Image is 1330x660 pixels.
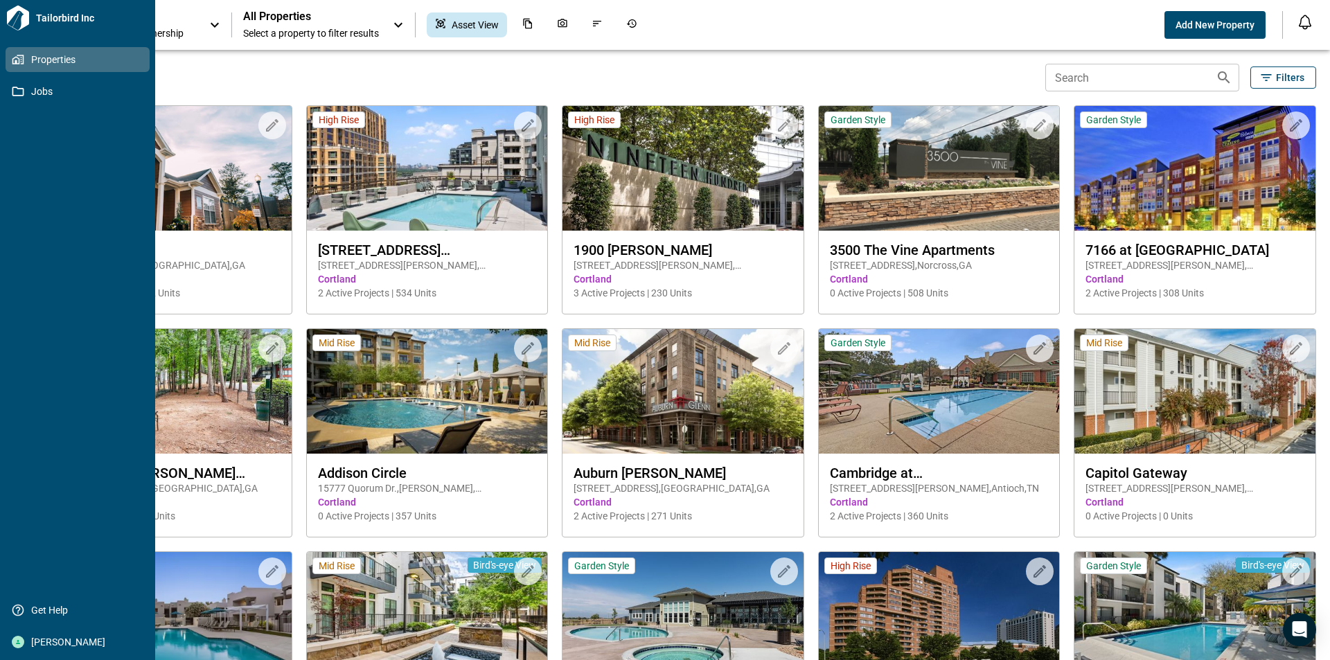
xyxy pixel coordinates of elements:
[574,337,610,349] span: Mid Rise
[562,329,804,454] img: property-asset
[307,329,548,454] img: property-asset
[830,509,1049,523] span: 2 Active Projects | 360 Units
[1074,329,1315,454] img: property-asset
[831,114,885,126] span: Garden Style
[549,12,576,37] div: Photos
[1085,465,1304,481] span: Capitol Gateway
[30,11,150,25] span: Tailorbird Inc
[574,495,792,509] span: Cortland
[51,329,292,454] img: property-asset
[1085,272,1304,286] span: Cortland
[1085,258,1304,272] span: [STREET_ADDRESS][PERSON_NAME] , [GEOGRAPHIC_DATA] , CO
[24,635,136,649] span: [PERSON_NAME]
[318,258,537,272] span: [STREET_ADDRESS][PERSON_NAME] , [GEOGRAPHIC_DATA] , VA
[6,79,150,104] a: Jobs
[319,560,355,572] span: Mid Rise
[318,465,537,481] span: Addison Circle
[62,272,281,286] span: Cortland
[24,84,136,98] span: Jobs
[1241,559,1304,571] span: Bird's-eye View
[243,26,379,40] span: Select a property to filter results
[830,495,1049,509] span: Cortland
[574,481,792,495] span: [STREET_ADDRESS] , [GEOGRAPHIC_DATA] , GA
[318,495,537,509] span: Cortland
[62,286,281,300] span: 2 Active Projects | 252 Units
[1210,64,1238,91] button: Search properties
[562,106,804,231] img: property-asset
[830,286,1049,300] span: 0 Active Projects | 508 Units
[574,272,792,286] span: Cortland
[1085,286,1304,300] span: 2 Active Projects | 308 Units
[51,106,292,231] img: property-asset
[819,329,1060,454] img: property-asset
[1085,509,1304,523] span: 0 Active Projects | 0 Units
[1276,71,1304,84] span: Filters
[819,106,1060,231] img: property-asset
[574,465,792,481] span: Auburn [PERSON_NAME]
[1086,337,1122,349] span: Mid Rise
[62,481,281,495] span: [STREET_ADDRESS] , [GEOGRAPHIC_DATA] , GA
[1074,106,1315,231] img: property-asset
[473,559,536,571] span: Bird's-eye View
[831,560,871,572] span: High Rise
[574,286,792,300] span: 3 Active Projects | 230 Units
[514,12,542,37] div: Documents
[1250,66,1316,89] button: Filters
[1085,481,1304,495] span: [STREET_ADDRESS][PERSON_NAME] , [GEOGRAPHIC_DATA] , GA
[62,465,281,481] span: Addison at [PERSON_NAME][GEOGRAPHIC_DATA]
[1086,560,1141,572] span: Garden Style
[318,286,537,300] span: 2 Active Projects | 534 Units
[583,12,611,37] div: Issues & Info
[24,53,136,66] span: Properties
[318,242,537,258] span: [STREET_ADDRESS][PERSON_NAME]
[62,242,281,258] span: 1000 Spalding
[427,12,507,37] div: Asset View
[62,495,281,509] span: Cortland
[574,560,629,572] span: Garden Style
[618,12,646,37] div: Job History
[1294,11,1316,33] button: Open notification feed
[50,71,1040,84] span: 71 Properties
[1086,114,1141,126] span: Garden Style
[830,258,1049,272] span: [STREET_ADDRESS] , Norcross , GA
[830,242,1049,258] span: 3500 The Vine Apartments
[24,603,136,617] span: Get Help
[6,47,150,72] a: Properties
[243,10,379,24] span: All Properties
[319,114,359,126] span: High Rise
[1283,613,1316,646] div: Open Intercom Messenger
[574,114,614,126] span: High Rise
[1085,242,1304,258] span: 7166 at [GEOGRAPHIC_DATA]
[62,258,281,272] span: 1000 Spalding Dr , [GEOGRAPHIC_DATA] , GA
[574,242,792,258] span: 1900 [PERSON_NAME]
[307,106,548,231] img: property-asset
[1164,11,1266,39] button: Add New Property
[318,481,537,495] span: 15777 Quorum Dr. , [PERSON_NAME] , [GEOGRAPHIC_DATA]
[318,509,537,523] span: 0 Active Projects | 357 Units
[574,509,792,523] span: 2 Active Projects | 271 Units
[318,272,537,286] span: Cortland
[452,18,499,32] span: Asset View
[62,509,281,523] span: 1 Active Project | 236 Units
[1085,495,1304,509] span: Cortland
[319,337,355,349] span: Mid Rise
[1176,18,1254,32] span: Add New Property
[830,465,1049,481] span: Cambridge at [GEOGRAPHIC_DATA]
[574,258,792,272] span: [STREET_ADDRESS][PERSON_NAME] , [GEOGRAPHIC_DATA] , [GEOGRAPHIC_DATA]
[830,272,1049,286] span: Cortland
[830,481,1049,495] span: [STREET_ADDRESS][PERSON_NAME] , Antioch , TN
[831,337,885,349] span: Garden Style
